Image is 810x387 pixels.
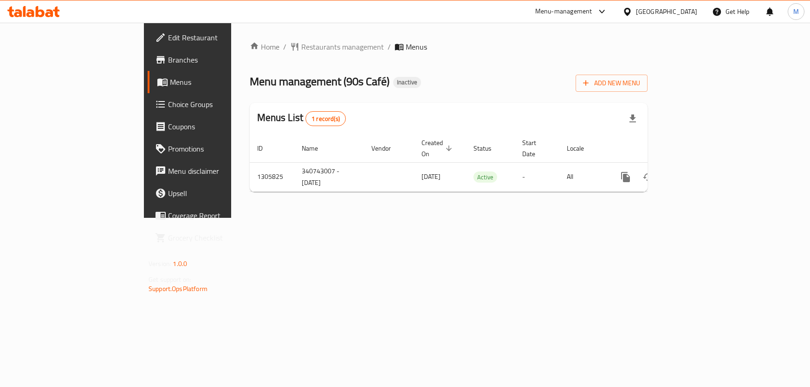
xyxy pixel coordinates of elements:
span: Status [473,143,504,154]
li: / [388,41,391,52]
a: Grocery Checklist [148,227,279,249]
a: Coverage Report [148,204,279,227]
span: Name [302,143,330,154]
span: Active [473,172,497,183]
span: Menu management ( 90s Café ) [250,71,389,92]
span: Get support on: [149,273,191,285]
table: enhanced table [250,134,711,192]
span: Locale [567,143,596,154]
a: Menus [148,71,279,93]
td: 340743007 - [DATE] [294,162,364,191]
a: Upsell [148,182,279,204]
a: Edit Restaurant [148,26,279,49]
span: 1 record(s) [306,114,345,123]
a: Menu disclaimer [148,160,279,182]
span: Menu disclaimer [168,165,272,177]
div: Export file [622,108,644,130]
a: Support.OpsPlatform [149,283,207,295]
a: Branches [148,49,279,71]
span: M [793,6,799,17]
span: Menus [406,41,427,52]
span: Version: [149,258,171,270]
a: Choice Groups [148,93,279,115]
span: Menus [170,76,272,88]
button: Change Status [637,166,659,188]
span: Add New Menu [583,77,640,89]
div: [GEOGRAPHIC_DATA] [636,6,697,17]
span: Promotions [168,143,272,154]
span: Coupons [168,121,272,132]
span: Inactive [393,78,421,86]
span: [DATE] [421,171,441,183]
div: Total records count [305,111,346,126]
nav: breadcrumb [250,41,648,52]
span: Branches [168,54,272,65]
span: Restaurants management [301,41,384,52]
span: Upsell [168,188,272,199]
h2: Menus List [257,111,346,126]
span: Coverage Report [168,210,272,221]
span: Start Date [522,137,548,159]
div: Menu-management [535,6,592,17]
a: Restaurants management [290,41,384,52]
button: more [615,166,637,188]
span: Choice Groups [168,99,272,110]
td: - [515,162,559,191]
span: Vendor [371,143,403,154]
span: Edit Restaurant [168,32,272,43]
th: Actions [607,134,711,163]
span: 1.0.0 [173,258,187,270]
div: Inactive [393,77,421,88]
a: Promotions [148,138,279,160]
button: Add New Menu [576,75,648,92]
li: / [283,41,286,52]
span: Created On [421,137,455,159]
span: Grocery Checklist [168,232,272,243]
td: All [559,162,607,191]
span: ID [257,143,275,154]
a: Coupons [148,115,279,138]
